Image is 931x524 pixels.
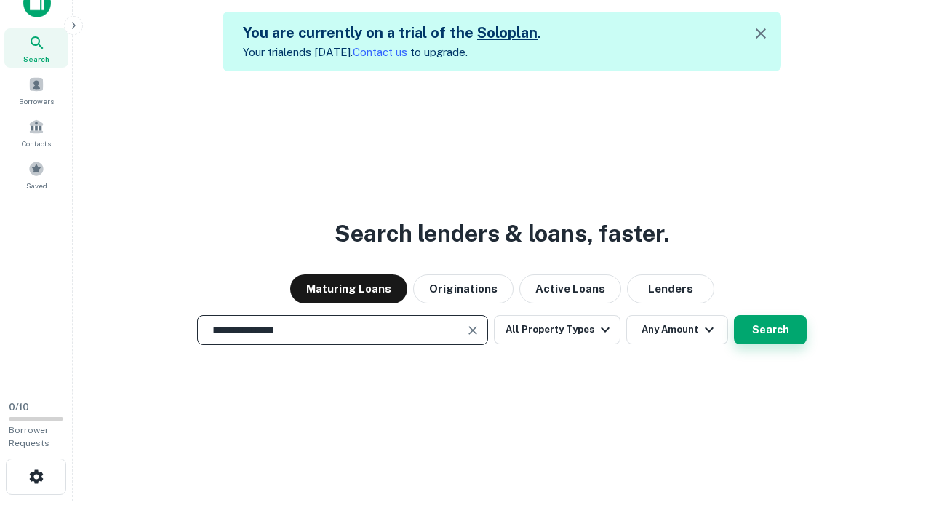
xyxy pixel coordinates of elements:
[4,71,68,110] a: Borrowers
[413,274,514,303] button: Originations
[243,22,541,44] h5: You are currently on a trial of the .
[19,95,54,107] span: Borrowers
[463,320,483,341] button: Clear
[26,180,47,191] span: Saved
[477,24,538,41] a: Soloplan
[4,155,68,194] a: Saved
[627,274,714,303] button: Lenders
[4,28,68,68] a: Search
[9,425,49,448] span: Borrower Requests
[9,402,29,413] span: 0 / 10
[23,53,49,65] span: Search
[335,216,669,251] h3: Search lenders & loans, faster.
[626,315,728,344] button: Any Amount
[22,138,51,149] span: Contacts
[290,274,407,303] button: Maturing Loans
[353,46,407,58] a: Contact us
[858,408,931,477] iframe: Chat Widget
[519,274,621,303] button: Active Loans
[494,315,620,344] button: All Property Types
[243,44,541,61] p: Your trial ends [DATE]. to upgrade.
[4,113,68,152] a: Contacts
[734,315,807,344] button: Search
